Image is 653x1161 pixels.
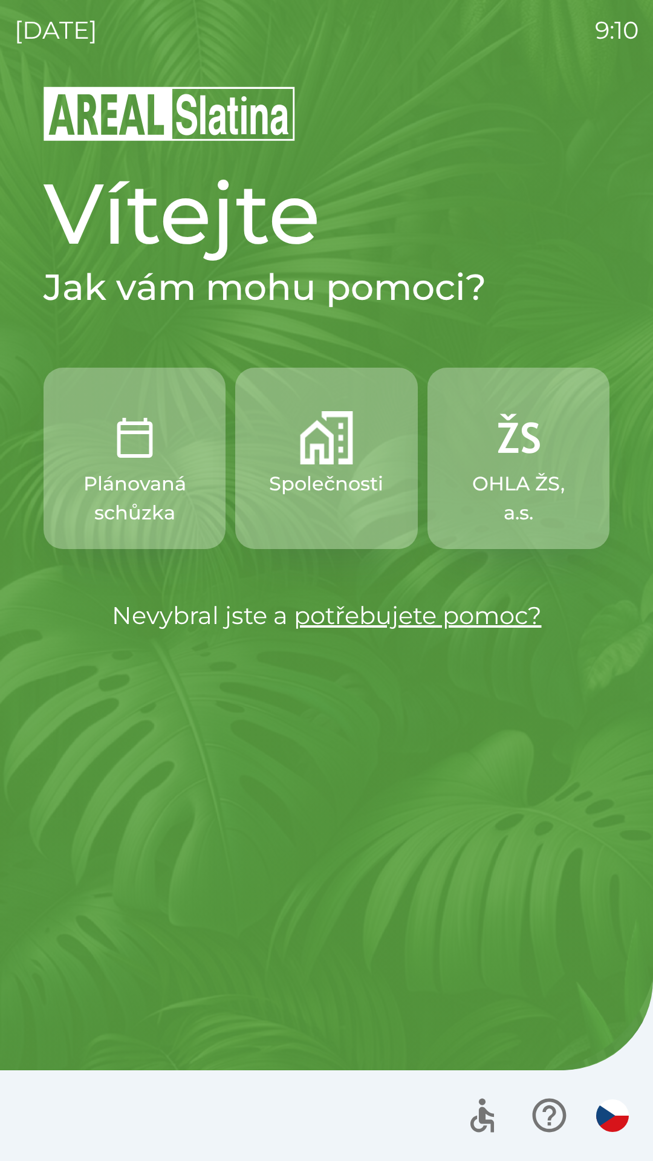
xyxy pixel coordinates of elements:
img: 9f72f9f4-8902-46ff-b4e6-bc4241ee3c12.png [492,411,545,464]
p: OHLA ŽS, a.s. [456,469,580,527]
h2: Jak vám mohu pomoci? [44,265,609,310]
img: Logo [44,85,609,143]
p: Plánovaná schůzka [73,469,197,527]
p: Společnosti [269,469,383,498]
button: Plánovaná schůzka [44,368,226,549]
img: cs flag [596,1099,629,1132]
img: 58b4041c-2a13-40f9-aad2-b58ace873f8c.png [300,411,353,464]
a: potřebujete pomoc? [294,600,542,630]
p: [DATE] [15,12,97,48]
button: OHLA ŽS, a.s. [427,368,609,549]
p: Nevybral jste a [44,597,609,634]
img: 0ea463ad-1074-4378-bee6-aa7a2f5b9440.png [108,411,161,464]
p: 9:10 [595,12,638,48]
button: Společnosti [235,368,417,549]
h1: Vítejte [44,162,609,265]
